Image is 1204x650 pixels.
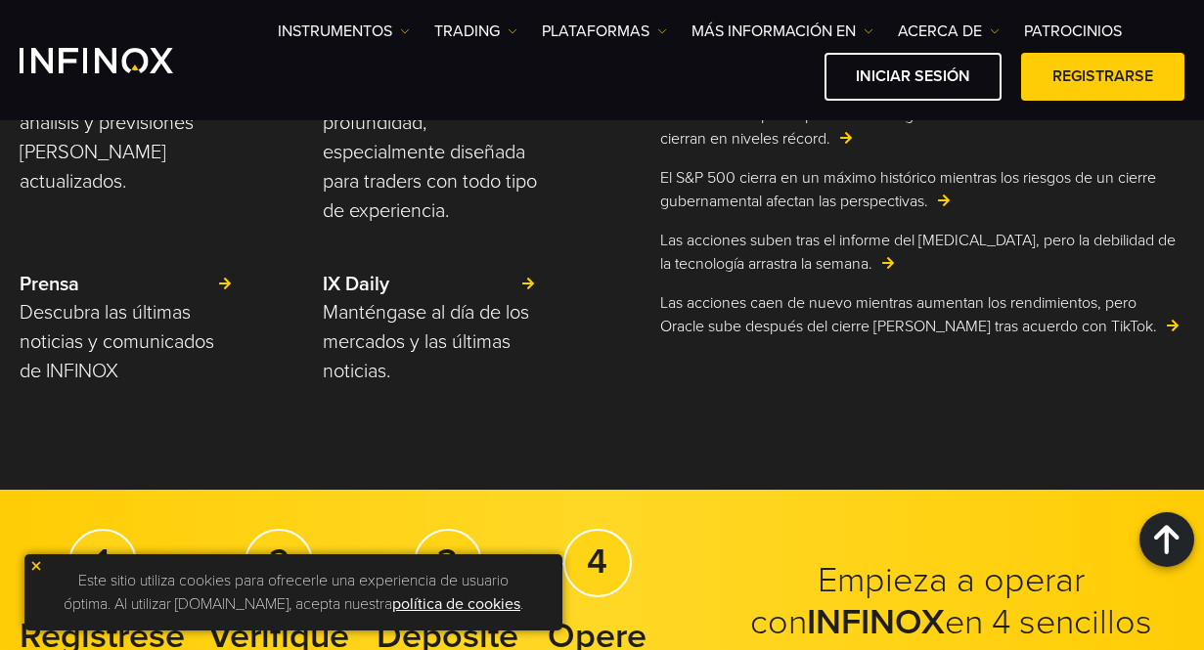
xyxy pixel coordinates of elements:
[323,273,389,296] strong: IX Daily
[323,52,537,226] a: Educación Educación en profundidad, especialmente diseñada para traders con todo tipo de experien...
[20,52,234,196] a: Investigación Acceda a comentarios, análisis y previsiones [PERSON_NAME] actualizados.
[278,20,410,43] a: Instrumentos
[34,564,553,621] p: Este sitio utiliza cookies para ofrecerle una experiencia de usuario óptima. Al utilizar [DOMAIN_...
[434,20,517,43] a: TRADING
[20,48,219,73] a: INFINOX Logo
[898,20,1000,43] a: ACERCA DE
[660,229,1184,276] a: Las acciones suben tras el informe del [MEDICAL_DATA], pero la debilidad de la tecnología arrastr...
[691,20,873,43] a: Más información en
[660,166,1184,213] a: El S&P 500 cierra en un máximo histórico mientras los riesgos de un cierre gubernamental afectan ...
[323,271,537,386] a: IX Daily Manténgase al día de los mercados y las últimas noticias.
[660,104,1184,151] a: Los inversores pasan por alto los riesgos de cierre mientras las acciones cierran en niveles récord.
[269,541,290,583] strong: 2
[20,79,234,196] p: Acceda a comentarios, análisis y previsiones [PERSON_NAME] actualizados.
[1021,53,1184,101] a: Registrarse
[437,541,458,583] strong: 3
[1024,20,1122,43] a: Patrocinios
[20,273,79,296] strong: Prensa
[29,559,43,573] img: yellow close icon
[825,53,1002,101] a: Iniciar sesión
[587,541,607,583] strong: 4
[392,594,520,614] a: política de cookies
[20,298,234,386] p: Descubra las últimas noticias y comunicados de INFINOX
[660,291,1184,338] a: Las acciones caen de nuevo mientras aumentan los rendimientos, pero Oracle sube después del cierr...
[807,601,945,643] strong: INFINOX
[323,79,537,226] p: Educación en profundidad, especialmente diseñada para traders con todo tipo de experiencia.
[20,271,234,386] a: Prensa Descubra las últimas noticias y comunicados de INFINOX
[96,541,110,583] strong: 1
[323,298,537,386] p: Manténgase al día de los mercados y las últimas noticias.
[542,20,667,43] a: PLATAFORMAS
